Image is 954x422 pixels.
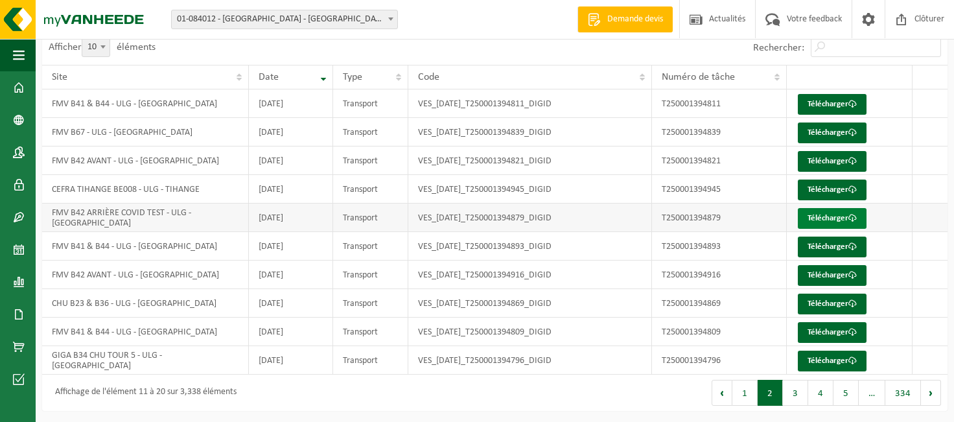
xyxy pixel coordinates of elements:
td: [DATE] [249,204,333,232]
td: FMV B67 - ULG - [GEOGRAPHIC_DATA] [42,118,249,147]
td: FMV B41 & B44 - ULG - [GEOGRAPHIC_DATA] [42,89,249,118]
span: 01-084012 - UNIVERSITE DE LIÈGE - ULG - LIÈGE [171,10,398,29]
a: Télécharger [798,208,867,229]
td: T250001394821 [652,147,787,175]
span: 10 [82,38,110,56]
td: Transport [333,89,408,118]
td: T250001394916 [652,261,787,289]
a: Télécharger [798,322,867,343]
td: T250001394945 [652,175,787,204]
td: Transport [333,318,408,346]
td: Transport [333,204,408,232]
td: Transport [333,289,408,318]
label: Rechercher: [753,43,804,53]
td: [DATE] [249,346,333,375]
button: 5 [833,380,859,406]
td: FMV B42 AVANT - ULG - [GEOGRAPHIC_DATA] [42,147,249,175]
td: VES_[DATE]_T250001394809_DIGID [408,318,652,346]
span: Site [52,72,67,82]
span: 01-084012 - UNIVERSITE DE LIÈGE - ULG - LIÈGE [172,10,397,29]
td: CHU B23 & B36 - ULG - [GEOGRAPHIC_DATA] [42,289,249,318]
a: Télécharger [798,294,867,314]
td: FMV B42 ARRIÈRE COVID TEST - ULG - [GEOGRAPHIC_DATA] [42,204,249,232]
td: T250001394796 [652,346,787,375]
span: Type [343,72,362,82]
button: 4 [808,380,833,406]
td: VES_[DATE]_T250001394893_DIGID [408,232,652,261]
span: 10 [82,38,110,57]
button: 334 [885,380,921,406]
td: T250001394811 [652,89,787,118]
td: T250001394893 [652,232,787,261]
button: Previous [712,380,732,406]
a: Télécharger [798,123,867,143]
span: … [859,380,885,406]
td: Transport [333,261,408,289]
button: 3 [783,380,808,406]
td: [DATE] [249,147,333,175]
a: Télécharger [798,265,867,286]
button: 1 [732,380,758,406]
td: VES_[DATE]_T250001394811_DIGID [408,89,652,118]
td: VES_[DATE]_T250001394839_DIGID [408,118,652,147]
td: [DATE] [249,232,333,261]
td: Transport [333,147,408,175]
td: VES_[DATE]_T250001394821_DIGID [408,147,652,175]
span: Numéro de tâche [662,72,735,82]
td: VES_[DATE]_T250001394916_DIGID [408,261,652,289]
td: [DATE] [249,89,333,118]
td: GIGA B34 CHU TOUR 5 - ULG - [GEOGRAPHIC_DATA] [42,346,249,375]
td: Transport [333,175,408,204]
a: Télécharger [798,180,867,200]
button: Next [921,380,941,406]
a: Télécharger [798,151,867,172]
td: VES_[DATE]_T250001394869_DIGID [408,289,652,318]
span: Date [259,72,279,82]
td: T250001394879 [652,204,787,232]
td: Transport [333,232,408,261]
td: Transport [333,346,408,375]
td: [DATE] [249,118,333,147]
td: [DATE] [249,175,333,204]
label: Afficher éléments [49,42,156,53]
td: FMV B41 & B44 - ULG - [GEOGRAPHIC_DATA] [42,232,249,261]
span: Demande devis [604,13,666,26]
a: Télécharger [798,94,867,115]
button: 2 [758,380,783,406]
td: VES_[DATE]_T250001394879_DIGID [408,204,652,232]
td: T250001394809 [652,318,787,346]
td: Transport [333,118,408,147]
td: FMV B41 & B44 - ULG - [GEOGRAPHIC_DATA] [42,318,249,346]
a: Demande devis [577,6,673,32]
td: [DATE] [249,289,333,318]
td: T250001394839 [652,118,787,147]
td: CEFRA TIHANGE BE008 - ULG - TIHANGE [42,175,249,204]
td: VES_[DATE]_T250001394796_DIGID [408,346,652,375]
td: [DATE] [249,318,333,346]
a: Télécharger [798,237,867,257]
td: VES_[DATE]_T250001394945_DIGID [408,175,652,204]
a: Télécharger [798,351,867,371]
td: FMV B42 AVANT - ULG - [GEOGRAPHIC_DATA] [42,261,249,289]
span: Code [418,72,439,82]
div: Affichage de l'élément 11 à 20 sur 3,338 éléments [49,381,237,404]
td: [DATE] [249,261,333,289]
td: T250001394869 [652,289,787,318]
